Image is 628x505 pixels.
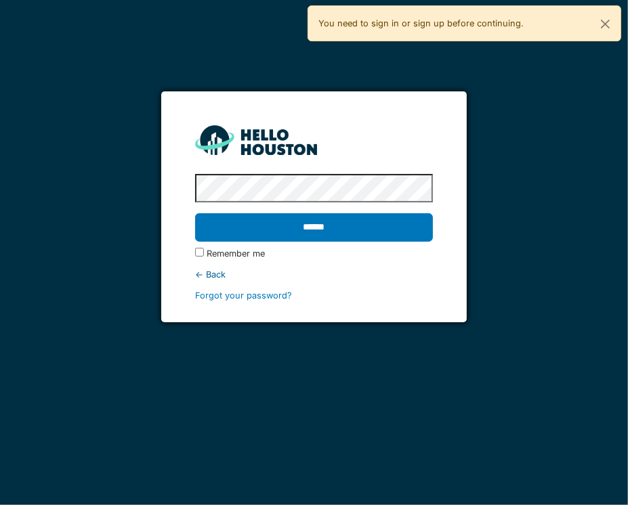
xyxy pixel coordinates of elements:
label: Remember me [207,247,265,260]
a: Forgot your password? [195,290,292,301]
img: HH_line-BYnF2_Hg.png [195,125,317,154]
div: You need to sign in or sign up before continuing. [308,5,622,41]
button: Close [590,6,621,42]
div: ← Back [195,268,433,281]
